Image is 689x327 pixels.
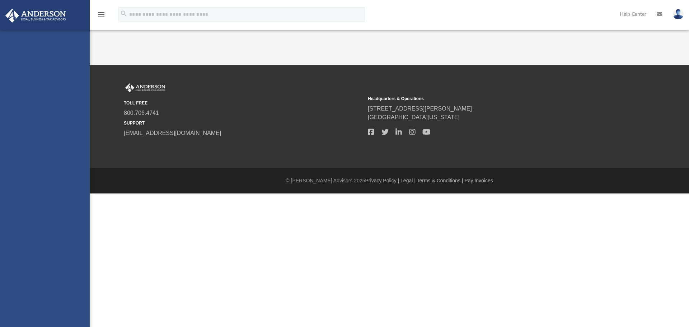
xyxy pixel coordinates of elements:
img: User Pic [673,9,684,19]
a: Legal | [400,178,416,183]
a: 800.706.4741 [124,110,159,116]
i: menu [97,10,106,19]
img: Anderson Advisors Platinum Portal [124,83,167,93]
small: SUPPORT [124,120,363,126]
a: Privacy Policy | [365,178,399,183]
a: [GEOGRAPHIC_DATA][US_STATE] [368,114,460,120]
div: © [PERSON_NAME] Advisors 2025 [90,177,689,184]
a: Terms & Conditions | [417,178,463,183]
a: [EMAIL_ADDRESS][DOMAIN_NAME] [124,130,221,136]
img: Anderson Advisors Platinum Portal [3,9,68,23]
a: menu [97,14,106,19]
small: Headquarters & Operations [368,95,607,102]
a: [STREET_ADDRESS][PERSON_NAME] [368,106,472,112]
i: search [120,10,128,18]
small: TOLL FREE [124,100,363,106]
a: Pay Invoices [464,178,493,183]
